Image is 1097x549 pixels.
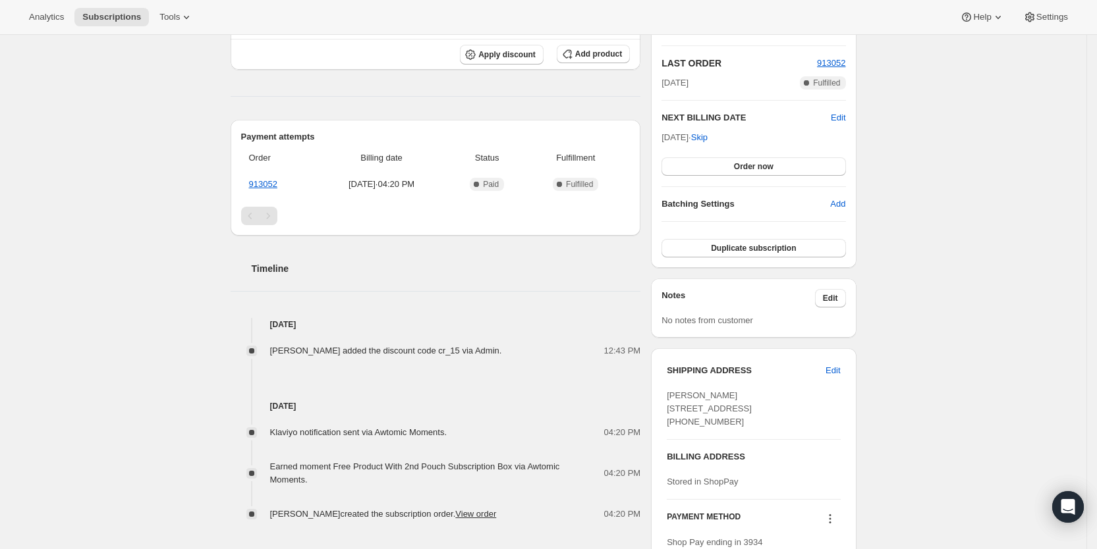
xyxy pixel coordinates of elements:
[823,293,838,303] span: Edit
[152,8,201,26] button: Tools
[734,161,774,172] span: Order now
[661,289,815,307] h3: Notes
[813,78,840,88] span: Fulfilled
[667,390,752,427] span: [PERSON_NAME] [STREET_ADDRESS] [PHONE_NUMBER]
[826,364,840,377] span: Edit
[831,111,845,124] button: Edit
[74,8,149,26] button: Subscriptions
[683,127,716,148] button: Skip
[1052,491,1084,523] div: Open Intercom Messenger
[241,144,315,172] th: Order
[231,400,641,413] h4: [DATE]
[818,360,848,381] button: Edit
[661,157,845,176] button: Order now
[231,318,641,331] h4: [DATE]
[661,76,689,90] span: [DATE]
[667,364,826,377] h3: SHIPPING ADDRESS
[241,130,631,144] h2: Payment attempts
[661,132,708,142] span: [DATE] ·
[270,427,447,437] span: Klaviyo notification sent via Awtomic Moments.
[318,178,445,191] span: [DATE] · 04:20 PM
[711,243,796,253] span: Duplicate subscription
[604,467,641,480] span: 04:20 PM
[661,111,831,124] h2: NEXT BILLING DATE
[21,8,72,26] button: Analytics
[529,151,622,165] span: Fulfillment
[557,45,630,63] button: Add product
[455,509,496,519] a: View order
[604,426,641,439] span: 04:20 PM
[82,12,141,22] span: Subscriptions
[817,58,845,68] a: 913052
[270,509,497,519] span: [PERSON_NAME] created the subscription order.
[604,508,641,521] span: 04:20 PM
[453,151,521,165] span: Status
[661,239,845,257] button: Duplicate subscription
[159,12,180,22] span: Tools
[691,131,708,144] span: Skip
[667,450,840,463] h3: BILLING ADDRESS
[661,57,817,70] h2: LAST ORDER
[270,346,502,355] span: [PERSON_NAME] added the discount code cr_15 via Admin.
[667,477,738,486] span: Stored in ShopPay
[1036,12,1068,22] span: Settings
[1015,8,1076,26] button: Settings
[815,289,846,307] button: Edit
[667,511,741,529] h3: PAYMENT METHOD
[29,12,64,22] span: Analytics
[318,151,445,165] span: Billing date
[249,179,277,189] a: 913052
[241,207,631,225] nav: Pagination
[270,461,560,484] span: Earned moment Free Product With 2nd Pouch Subscription Box via Awtomic Moments.
[483,179,499,190] span: Paid
[460,45,544,65] button: Apply discount
[952,8,1012,26] button: Help
[661,315,753,325] span: No notes from customer
[575,49,622,59] span: Add product
[252,262,641,275] h2: Timeline
[817,57,845,70] button: 913052
[973,12,991,22] span: Help
[604,344,641,357] span: 12:43 PM
[478,49,536,60] span: Apply discount
[566,179,593,190] span: Fulfilled
[661,197,830,211] h6: Batching Settings
[830,197,845,211] span: Add
[822,194,853,215] button: Add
